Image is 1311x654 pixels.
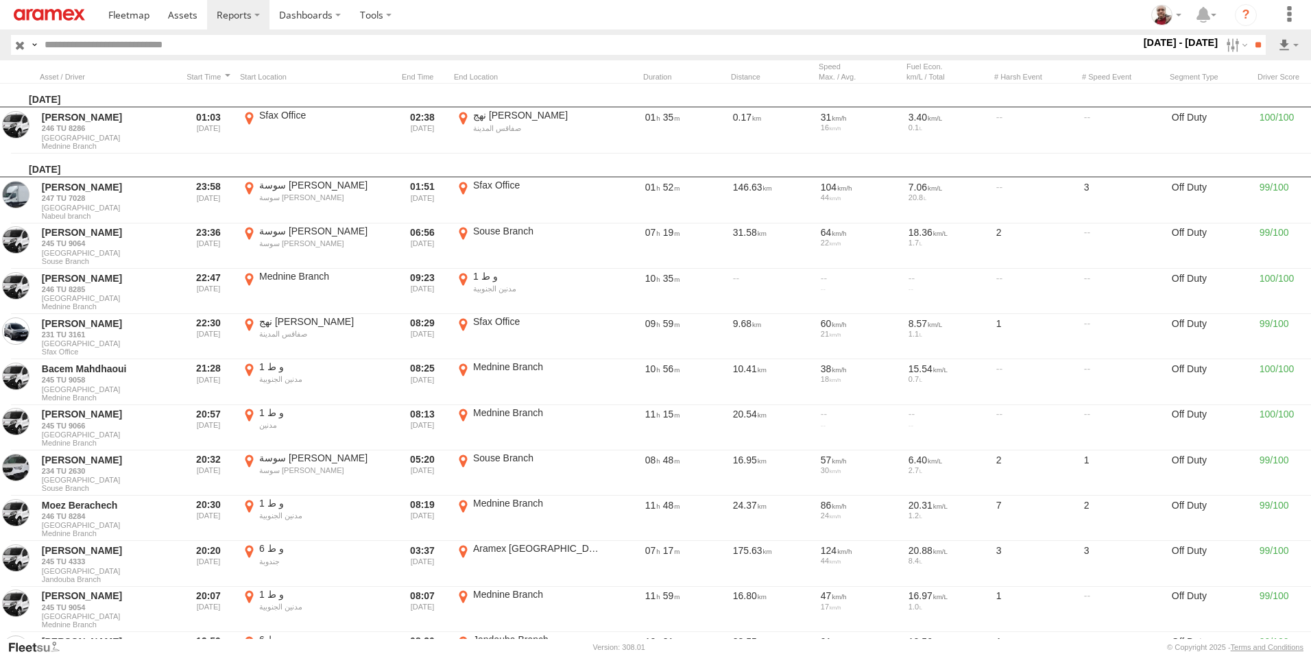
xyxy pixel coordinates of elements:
[42,439,175,447] span: Filter Results to this Group
[731,452,813,494] div: 16.95
[454,588,605,631] label: Click to View Event Location
[731,72,813,82] div: Click to Sort
[473,315,603,328] div: Sfax Office
[454,225,605,267] label: Click to View Event Location
[645,273,660,284] span: 10
[42,544,175,557] a: [PERSON_NAME]
[821,590,899,602] div: 47
[240,588,391,631] label: Click to View Event Location
[473,123,603,133] div: صفاقس المدينة
[645,590,660,601] span: 11
[182,225,234,267] div: Entered prior to selected date range
[909,317,987,330] div: 8.57
[42,302,175,311] span: Filter Results to this Group
[42,499,175,511] a: Moez Berachech
[473,497,603,509] div: Mednine Branch
[42,484,175,492] span: Filter Results to this Group
[2,499,29,526] a: View Asset in Asset Management
[909,363,987,375] div: 15.54
[731,542,813,585] div: 175.63
[42,431,175,439] span: [GEOGRAPHIC_DATA]
[182,179,234,221] div: Entered prior to selected date range
[240,270,391,313] label: Click to View Event Location
[821,375,899,383] div: 18
[821,499,899,511] div: 86
[994,542,1077,585] div: 3
[42,294,175,302] span: [GEOGRAPHIC_DATA]
[259,361,389,373] div: و ط 1
[731,225,813,267] div: 31.58
[42,193,175,203] a: 247 TU 7028
[259,315,389,328] div: نهج [PERSON_NAME]
[259,633,389,646] div: و ط 6
[994,588,1077,631] div: 1
[42,317,175,330] a: [PERSON_NAME]
[473,270,603,282] div: و ط 1
[909,330,987,338] div: 1.1
[1170,588,1252,631] div: Off Duty
[240,179,391,221] label: Click to View Event Location
[42,181,175,193] a: [PERSON_NAME]
[731,315,813,358] div: 9.68
[1082,179,1164,221] div: 3
[42,249,175,257] span: [GEOGRAPHIC_DATA]
[42,454,175,466] a: [PERSON_NAME]
[240,225,391,267] label: Click to View Event Location
[593,643,645,651] div: Version: 308.01
[473,179,603,191] div: Sfax Office
[42,226,175,239] a: [PERSON_NAME]
[182,72,234,82] div: Click to Sort
[29,35,40,55] label: Search Query
[645,318,660,329] span: 09
[2,590,29,617] a: View Asset in Asset Management
[42,385,175,393] span: [GEOGRAPHIC_DATA]
[396,588,448,631] div: Exited after selected date range
[909,635,987,648] div: 12.56
[1231,643,1303,651] a: Terms and Conditions
[42,466,175,476] a: 234 TU 2630
[731,361,813,403] div: 10.41
[663,500,680,511] span: 48
[1170,407,1252,449] div: Off Duty
[259,542,389,555] div: و ط 6
[473,588,603,601] div: Mednine Branch
[1082,497,1164,540] div: 2
[42,590,175,602] a: [PERSON_NAME]
[821,635,899,648] div: 91
[909,511,987,520] div: 1.2
[42,239,175,248] a: 245 TU 9064
[42,635,175,648] a: [PERSON_NAME]
[731,588,813,631] div: 16.80
[182,109,234,152] div: Entered prior to selected date range
[663,182,680,193] span: 52
[259,511,389,520] div: مدنين الجنوبية
[1146,5,1186,25] div: Majdi Ghannoudi
[240,407,391,449] label: Click to View Event Location
[259,193,389,202] div: سوسة [PERSON_NAME]
[240,542,391,585] label: Click to View Event Location
[42,620,175,629] span: Filter Results to this Group
[909,544,987,557] div: 20.88
[42,142,175,150] span: Filter Results to this Group
[1167,643,1303,651] div: © Copyright 2025 -
[1220,35,1250,55] label: Search Filter Options
[182,270,234,313] div: Entered prior to selected date range
[2,317,29,345] a: View Asset in Asset Management
[42,204,175,212] span: [GEOGRAPHIC_DATA]
[663,273,680,284] span: 35
[645,636,660,647] span: 12
[821,511,899,520] div: 24
[259,239,389,248] div: سوسة [PERSON_NAME]
[454,407,605,449] label: Click to View Event Location
[1170,225,1252,267] div: Off Duty
[909,375,987,383] div: 0.7
[2,363,29,390] a: View Asset in Asset Management
[909,111,987,123] div: 3.40
[396,407,448,449] div: Exited after selected date range
[42,375,175,385] a: 245 TU 9058
[240,497,391,540] label: Click to View Event Location
[821,603,899,611] div: 17
[994,315,1077,358] div: 1
[1235,4,1257,26] i: ?
[42,134,175,142] span: [GEOGRAPHIC_DATA]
